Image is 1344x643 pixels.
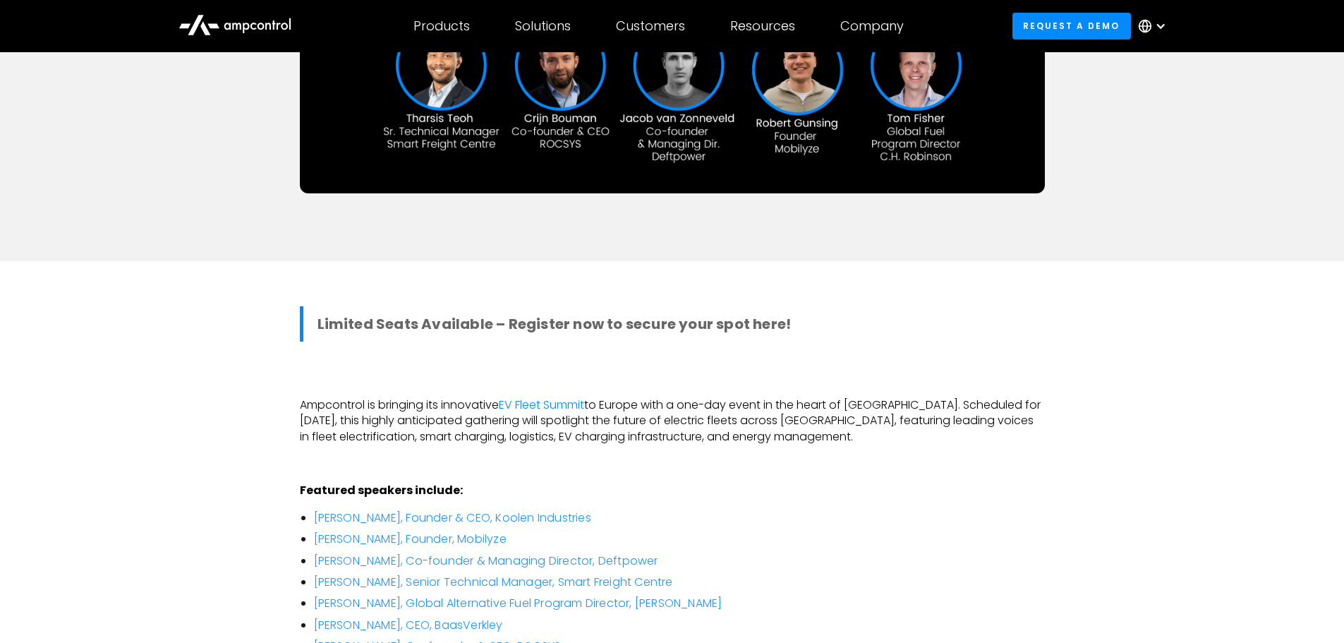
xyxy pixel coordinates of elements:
div: Resources [730,18,795,34]
a: Request a demo [1012,13,1131,39]
a: [PERSON_NAME], Founder & CEO, Koolen Industries [314,510,591,526]
div: Solutions [515,18,571,34]
a: EV Fleet Summit [499,397,584,413]
a: Limited Seats Available – Register now to secure your spot here! [317,314,792,334]
div: Company [840,18,904,34]
p: ‍ [300,456,1045,471]
a: [PERSON_NAME], Global Alternative Fuel Program Director, [PERSON_NAME] [314,595,722,611]
a: [PERSON_NAME], Co-founder & Managing Director, Deftpower [314,553,658,569]
a: [PERSON_NAME], CEO, BaasVerkley [314,617,503,633]
div: Customers [616,18,685,34]
blockquote: ‍ [300,306,1045,342]
div: Products [413,18,470,34]
p: ‍ [300,370,1045,385]
a: [PERSON_NAME], Founder, Mobilyze [314,531,507,547]
p: Ampcontrol is bringing its innovative to Europe with a one-day event in the heart of [GEOGRAPHIC_... [300,397,1045,445]
strong: Featured speakers include: [300,482,463,498]
a: [PERSON_NAME], Senior Technical Manager, Smart Freight Centre [314,574,673,590]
